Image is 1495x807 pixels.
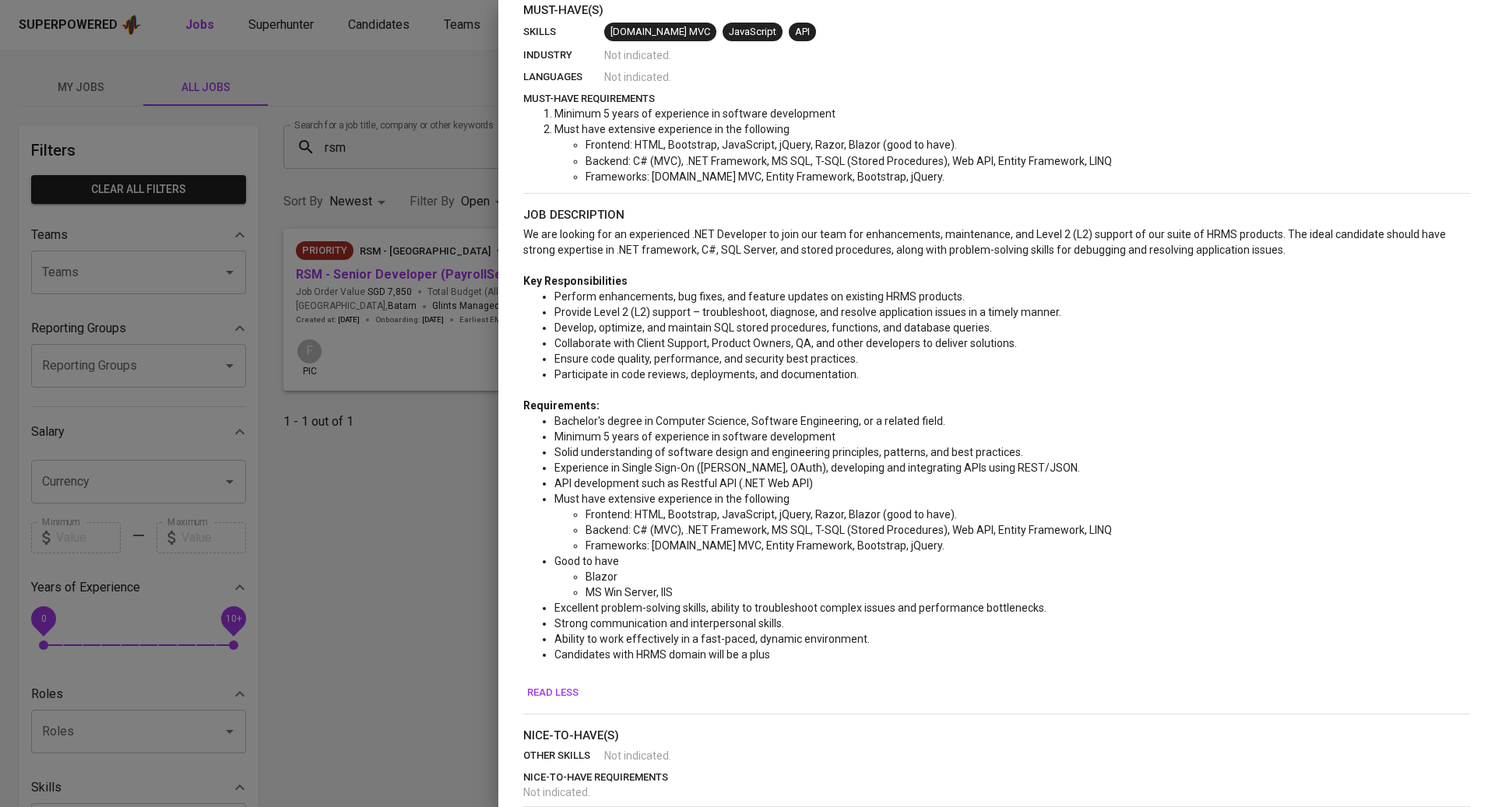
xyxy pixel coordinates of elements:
p: nice-to-have requirements [523,770,1470,785]
span: Not indicated . [604,69,671,85]
span: API [789,25,816,40]
span: Requirements: [523,399,600,412]
span: Perform enhancements, bug fixes, and feature updates on existing HRMS products. [554,290,965,303]
p: industry [523,47,604,63]
span: Not indicated . [604,748,671,763]
span: Read less [527,684,579,702]
span: Candidates with HRMS domain will be a plus [554,648,770,661]
p: skills [523,24,604,40]
span: MS Win Server, IIS [586,586,673,598]
p: nice-to-have(s) [523,727,1470,745]
span: Strong communication and interpersonal skills. [554,617,784,630]
span: Backend: C# (MVC), .NET Framework, MS SQL, T-SQL (Stored Procedures), Web API, Entity Framework, ... [586,524,1112,536]
span: Collaborate with Client Support, Product Owners, QA, and other developers to deliver solutions. [554,337,1017,349]
p: must-have requirements [523,91,1470,107]
span: Blazor [586,570,617,583]
span: Solid understanding of software design and engineering principles, patterns, and best practices. [554,446,1023,458]
span: Provide Level 2 (L2) support – troubleshoot, diagnose, and resolve application issues in a timely... [554,306,1061,318]
span: Ensure code quality, performance, and security best practices. [554,353,858,365]
span: API development such as Restful API (.NET Web API) [554,477,813,489]
span: Minimum 5 years of experience in software development [554,430,835,443]
span: JavaScript [723,25,783,40]
span: Backend: C# (MVC), .NET Framework, MS SQL, T-SQL (Stored Procedures), Web API, Entity Framework, ... [586,155,1112,167]
span: Frameworks: [DOMAIN_NAME] MVC, Entity Framework, Bootstrap, jQuery. [586,170,944,183]
span: Key Responsibilities [523,275,628,287]
button: Read less [523,681,582,705]
span: [DOMAIN_NAME] MVC [604,25,716,40]
span: Not indicated . [523,786,590,798]
span: We are looking for an experienced .NET Developer to join our team for enhancements, maintenance, ... [523,228,1448,256]
span: Experience in Single Sign-On ([PERSON_NAME], OAuth), developing and integrating APIs using REST/J... [554,461,1080,474]
p: languages [523,69,604,85]
p: Must-Have(s) [523,2,1470,19]
span: Excellent problem-solving skills, ability to troubleshoot complex issues and performance bottlene... [554,602,1046,614]
span: Not indicated . [604,47,671,63]
span: Must have extensive experience in the following [554,493,790,505]
span: Good to have [554,555,619,567]
span: Frontend: HTML, Bootstrap, JavaScript, jQuery, Razor, Blazor (good to have). [586,508,957,521]
span: Must have extensive experience in the following [554,123,790,135]
span: Frameworks: [DOMAIN_NAME] MVC, Entity Framework, Bootstrap, jQuery. [586,539,944,552]
span: Ability to work effectively in a fast-paced, dynamic environment. [554,633,870,645]
p: job description [523,206,1470,224]
span: Frontend: HTML, Bootstrap, JavaScript, jQuery, Razor, Blazor (good to have). [586,139,957,151]
span: Minimum 5 years of experience in software development [554,107,835,120]
span: Participate in code reviews, deployments, and documentation. [554,368,859,381]
p: other skills [523,748,604,763]
span: Bachelor's degree in Computer Science, Software Engineering, or a related field. [554,415,945,427]
span: Develop, optimize, and maintain SQL stored procedures, functions, and database queries. [554,321,992,334]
